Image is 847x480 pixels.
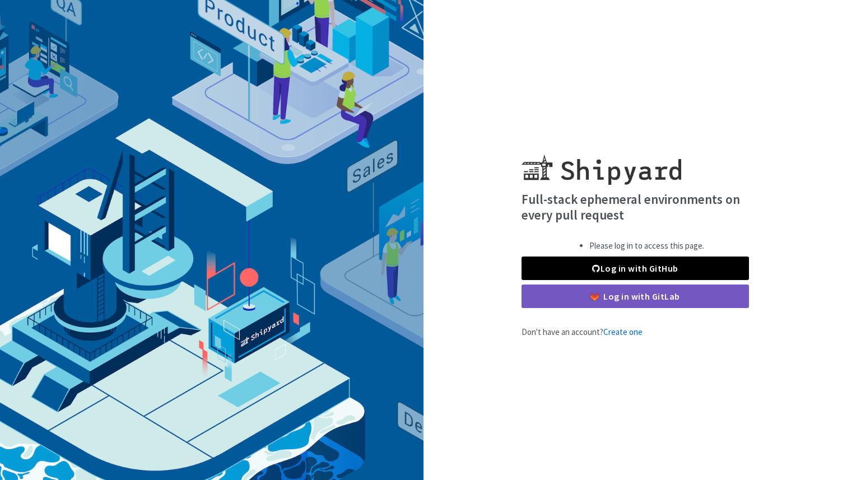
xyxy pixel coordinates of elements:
h4: Full-stack ephemeral environments on every pull request [522,192,749,222]
img: gitlab-color.svg [590,292,599,301]
a: Create one [603,327,643,337]
li: Please log in to access this page. [589,240,704,253]
a: Log in with GitHub [522,257,749,280]
img: Shipyard logo [522,141,681,185]
span: Don't have an account? [522,327,643,337]
a: Log in with GitLab [522,285,749,308]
